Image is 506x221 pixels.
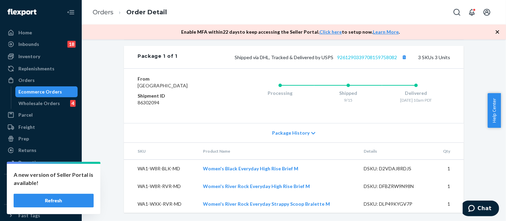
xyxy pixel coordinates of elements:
dt: Shipment ID [138,92,219,99]
div: Fast Tags [18,212,40,219]
a: Add Integration [4,193,78,202]
div: Inventory [18,53,40,60]
div: Parcel [18,112,33,118]
td: 1 [433,160,464,178]
div: Delivered [382,90,450,97]
a: Women's Black Everyday High Rise Brief M [203,166,298,171]
a: Inbounds18 [4,39,78,50]
td: WA1-W8R-BLK-MD [124,160,197,178]
div: Ecommerce Orders [19,88,62,95]
a: Women's River Rock Everyday High Rise Brief M [203,183,310,189]
div: Replenishments [18,65,54,72]
th: Qty [433,143,464,160]
div: DSKU: DFBZRW9N98N [364,183,428,190]
a: Replenishments [4,63,78,74]
button: Help Center [488,93,501,128]
div: Package 1 of 1 [138,53,177,62]
p: Enable MFA within 22 days to keep accessing the Seller Portal. to setup now. . [181,29,400,35]
div: DSKU: D2VDAJ8RDJS [364,165,428,172]
p: A new version of Seller Portal is available! [14,171,94,187]
th: SKU [124,143,197,160]
div: Processing [246,90,314,97]
a: Click here [319,29,342,35]
dt: From [138,75,219,82]
a: Parcel [4,109,78,120]
div: DSKU: DLP49KYGV7P [364,201,428,207]
a: Freight [4,122,78,133]
button: Open notifications [465,5,479,19]
a: Orders [4,75,78,86]
th: Details [359,143,433,160]
a: 9261290339708159758082 [337,54,397,60]
div: Orders [18,77,35,84]
button: Close Navigation [64,5,78,19]
div: Wholesale Orders [19,100,60,107]
div: 18 [67,41,76,48]
button: Integrations [4,180,78,191]
div: Freight [18,124,35,131]
div: Returns [18,147,36,154]
span: Shipped via DHL, Tracked & Delivered by USPS [235,54,409,60]
div: 4 [70,100,76,107]
button: Fast Tags [4,210,78,221]
button: Refresh [14,194,94,207]
div: [DATE] 10am PDT [382,97,450,103]
a: Prep [4,133,78,144]
div: 9/15 [314,97,382,103]
a: Ecommerce Orders [15,86,78,97]
button: Copy tracking number [400,53,409,62]
span: Package History [272,130,310,136]
iframe: Opens a widget where you can chat to one of our agents [463,201,499,218]
button: Open Search Box [450,5,464,19]
td: WA1-WXK-RVR-MD [124,195,197,213]
div: 3 SKUs 3 Units [177,53,450,62]
a: Reporting [4,157,78,168]
a: Returns [4,145,78,156]
a: Order Detail [126,8,167,16]
span: [GEOGRAPHIC_DATA] [138,83,188,88]
td: 1 [433,177,464,195]
button: Open account menu [480,5,494,19]
ol: breadcrumbs [87,2,172,22]
a: Learn More [373,29,399,35]
div: Inbounds [18,41,39,48]
th: Product Name [197,143,359,160]
a: Orders [93,8,113,16]
div: Reporting [18,159,41,166]
td: WA1-W8R-RVR-MD [124,177,197,195]
a: Women's River Rock Everyday Strappy Scoop Bralette M [203,201,330,207]
td: 1 [433,195,464,213]
a: Home [4,27,78,38]
img: Flexport logo [7,9,36,16]
div: Prep [18,135,29,142]
a: Inventory [4,51,78,62]
a: Wholesale Orders4 [15,98,78,109]
dd: 86302094 [138,99,219,106]
div: Home [18,29,32,36]
div: Shipped [314,90,382,97]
